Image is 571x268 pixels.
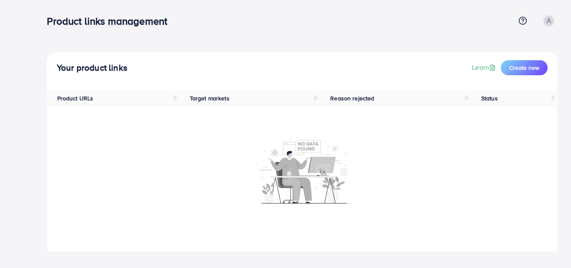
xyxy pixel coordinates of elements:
[509,64,539,72] span: Create new
[330,94,374,102] span: Reason rejected
[47,15,174,27] h3: Product links management
[257,138,348,204] img: No account
[57,94,94,102] span: Product URLs
[481,94,498,102] span: Status
[501,60,548,75] button: Create new
[472,63,497,72] a: Learn
[190,94,229,102] span: Target markets
[57,63,127,73] h4: Your product links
